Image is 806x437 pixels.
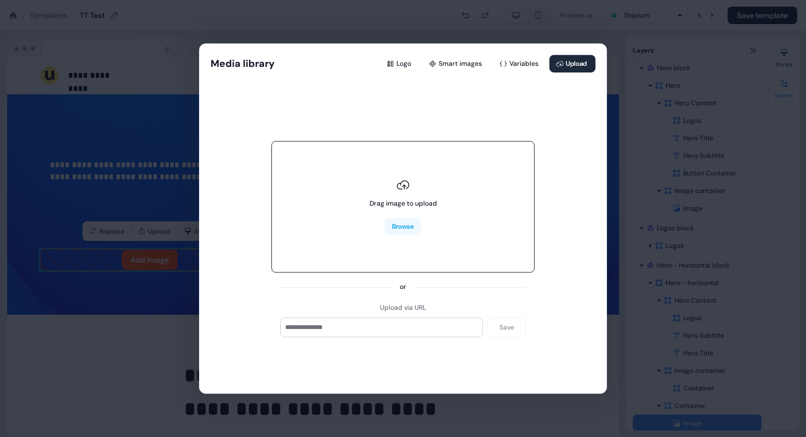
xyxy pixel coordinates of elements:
div: Drag image to upload [370,198,437,209]
button: Media library [211,57,275,70]
button: Logo [380,55,420,72]
div: or [400,282,406,293]
button: Upload [549,55,595,72]
div: Upload via URL [380,303,426,314]
button: Smart images [422,55,491,72]
button: Variables [493,55,547,72]
button: Browse [385,218,421,236]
